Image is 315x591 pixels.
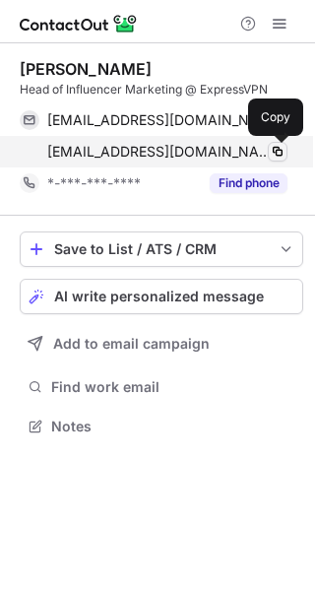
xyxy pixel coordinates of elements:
[47,111,273,129] span: [EMAIL_ADDRESS][DOMAIN_NAME]
[20,231,303,267] button: save-profile-one-click
[54,241,269,257] div: Save to List / ATS / CRM
[20,59,152,79] div: [PERSON_NAME]
[51,418,295,435] span: Notes
[20,413,303,440] button: Notes
[47,143,273,161] span: [EMAIL_ADDRESS][DOMAIN_NAME]
[53,336,210,352] span: Add to email campaign
[20,81,303,98] div: Head of Influencer Marketing @ ExpressVPN
[51,378,295,396] span: Find work email
[54,289,264,304] span: AI write personalized message
[210,173,287,193] button: Reveal Button
[20,326,303,361] button: Add to email campaign
[20,373,303,401] button: Find work email
[20,279,303,314] button: AI write personalized message
[20,12,138,35] img: ContactOut v5.3.10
